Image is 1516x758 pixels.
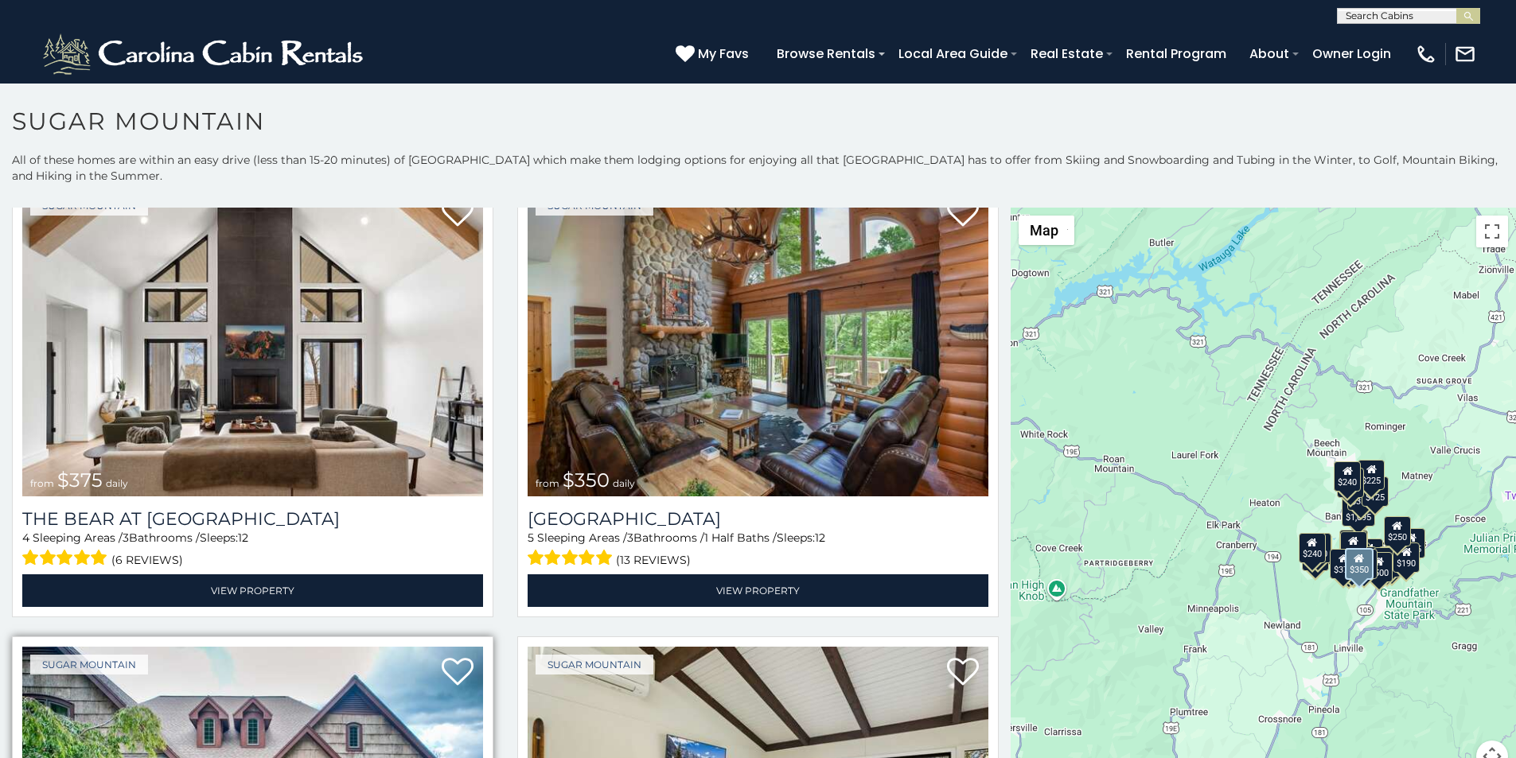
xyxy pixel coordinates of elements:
div: $350 [1345,548,1374,580]
a: My Favs [676,44,753,64]
span: $375 [57,468,103,492]
span: 1 Half Baths / [704,531,777,545]
div: $300 [1340,531,1367,562]
a: Owner Login [1304,40,1399,68]
a: Sugar Mountain [536,655,653,674]
span: 5 [528,531,534,545]
span: 3 [123,531,129,545]
div: $240 [1335,461,1362,492]
a: Rental Program [1118,40,1234,68]
a: Sugar Mountain [30,655,148,674]
span: 4 [22,531,29,545]
a: Browse Rentals [769,40,883,68]
h3: The Bear At Sugar Mountain [22,508,483,530]
img: The Bear At Sugar Mountain [22,188,483,496]
a: View Property [528,574,988,607]
a: Grouse Moor Lodge from $350 daily [528,188,988,496]
div: $155 [1398,528,1425,558]
div: $240 [1299,533,1326,563]
a: The Bear At [GEOGRAPHIC_DATA] [22,508,483,530]
img: mail-regular-white.png [1454,43,1476,65]
a: [GEOGRAPHIC_DATA] [528,508,988,530]
span: (13 reviews) [616,550,691,570]
div: $190 [1339,530,1366,560]
button: Toggle fullscreen view [1476,216,1508,247]
span: daily [106,477,128,489]
a: Add to favorites [947,197,979,231]
a: Real Estate [1023,40,1111,68]
div: $195 [1374,547,1401,577]
div: Sleeping Areas / Bathrooms / Sleeps: [528,530,988,570]
span: (6 reviews) [111,550,183,570]
div: $250 [1384,516,1411,546]
span: from [30,477,54,489]
div: $200 [1356,538,1383,569]
span: 12 [815,531,825,545]
img: phone-regular-white.png [1415,43,1437,65]
a: Local Area Guide [891,40,1015,68]
span: 3 [627,531,633,545]
a: About [1241,40,1297,68]
img: White-1-2.png [40,30,370,78]
button: Change map style [1019,216,1074,245]
span: $350 [563,468,610,492]
a: Add to favorites [442,656,474,690]
span: Map [1030,222,1058,239]
a: Add to favorites [947,656,979,690]
div: $375 [1331,549,1358,579]
span: My Favs [698,44,749,64]
img: Grouse Moor Lodge [528,188,988,496]
span: daily [613,477,635,489]
h3: Grouse Moor Lodge [528,508,988,530]
div: $190 [1393,542,1421,573]
a: View Property [22,574,483,607]
span: from [536,477,559,489]
a: The Bear At Sugar Mountain from $375 daily [22,188,483,496]
a: Add to favorites [442,197,474,231]
div: Sleeping Areas / Bathrooms / Sleeps: [22,530,483,570]
div: $500 [1366,552,1393,582]
div: $225 [1358,460,1385,490]
div: $125 [1362,476,1389,507]
span: 12 [238,531,248,545]
div: $1,095 [1342,496,1375,527]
